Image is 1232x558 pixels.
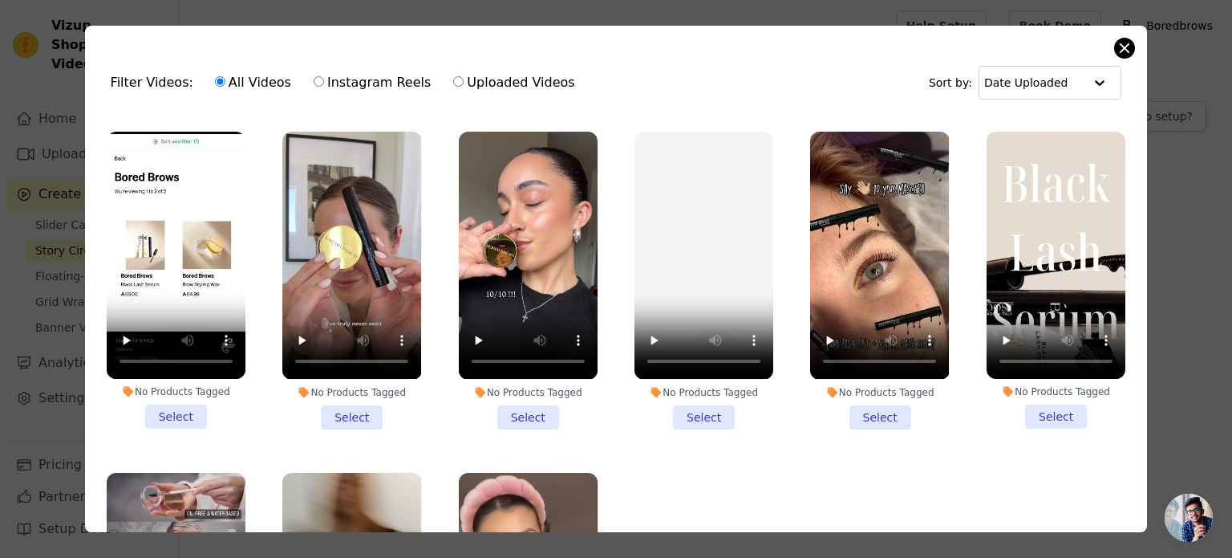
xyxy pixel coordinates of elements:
[214,72,292,93] label: All Videos
[459,386,598,399] div: No Products Tagged
[313,72,432,93] label: Instagram Reels
[111,64,584,101] div: Filter Videos:
[634,386,773,399] div: No Products Tagged
[810,386,949,399] div: No Products Tagged
[1115,39,1134,58] button: Close modal
[107,385,245,398] div: No Products Tagged
[1165,494,1213,542] div: Open chat
[282,386,421,399] div: No Products Tagged
[929,66,1122,100] div: Sort by:
[452,72,575,93] label: Uploaded Videos
[987,385,1125,398] div: No Products Tagged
